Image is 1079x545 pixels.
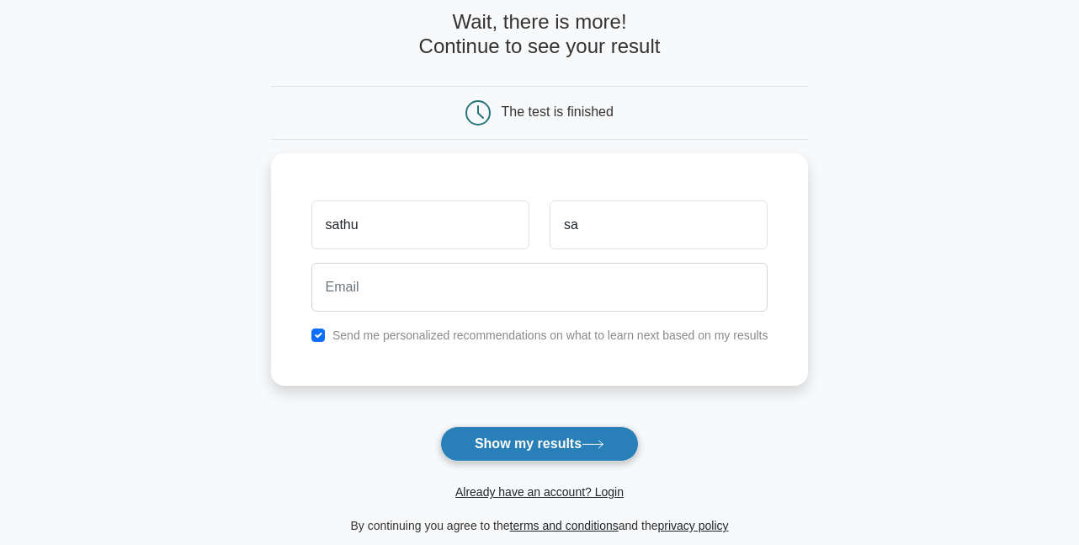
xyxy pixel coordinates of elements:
h4: Wait, there is more! Continue to see your result [271,10,809,59]
div: By continuing you agree to the and the [261,516,819,536]
input: Last name [550,200,768,249]
a: terms and conditions [510,519,619,532]
div: The test is finished [502,104,614,119]
a: privacy policy [658,519,729,532]
input: Email [311,263,768,312]
a: Already have an account? Login [455,485,624,499]
label: Send me personalized recommendations on what to learn next based on my results [332,329,768,342]
input: First name [311,200,529,249]
button: Show my results [440,426,639,462]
